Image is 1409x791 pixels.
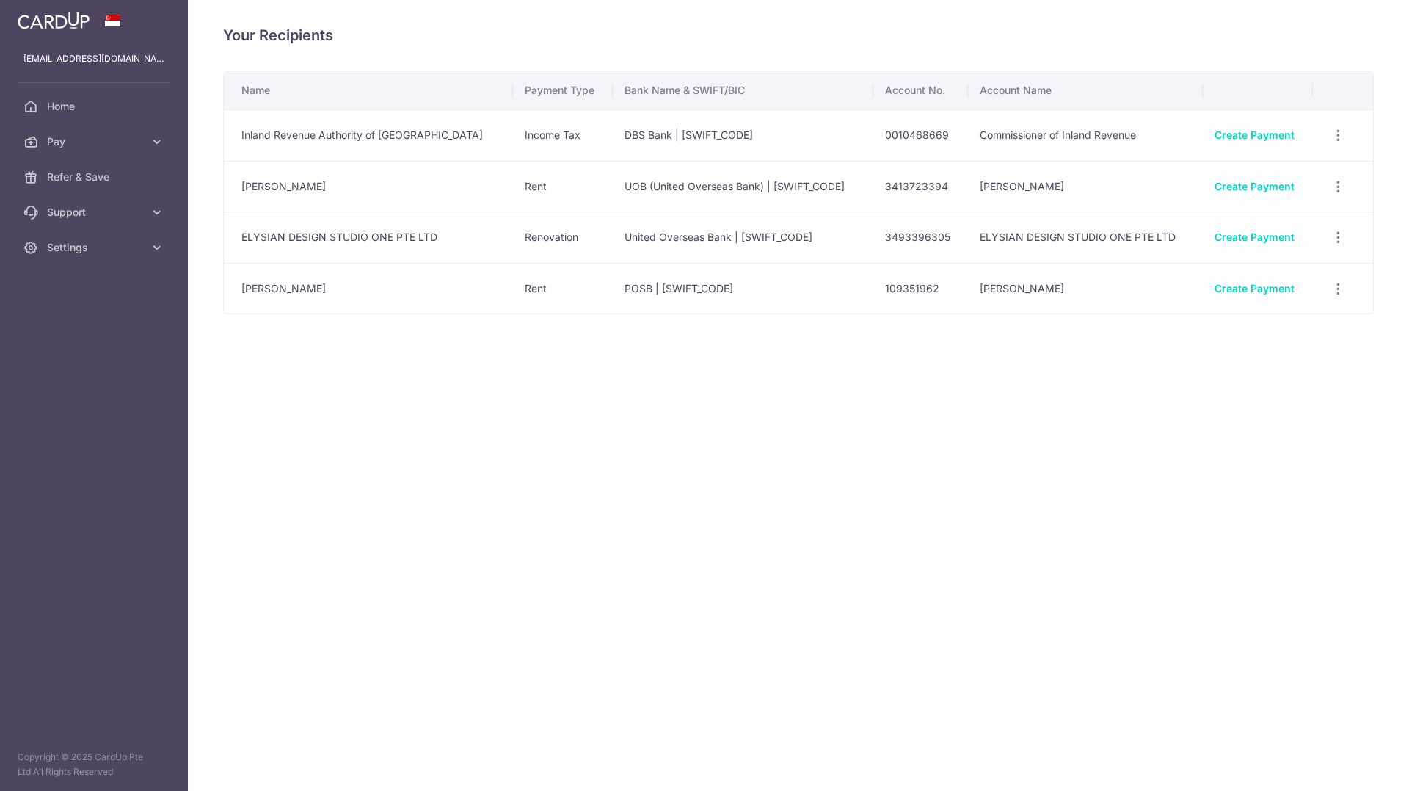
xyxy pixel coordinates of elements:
[613,263,873,314] td: POSB | [SWIFT_CODE]
[47,170,144,184] span: Refer & Save
[224,263,513,314] td: [PERSON_NAME]
[873,109,968,161] td: 0010468669
[18,12,90,29] img: CardUp
[47,99,144,114] span: Home
[1215,180,1295,192] a: Create Payment
[224,161,513,212] td: [PERSON_NAME]
[513,109,613,161] td: Income Tax
[224,71,513,109] th: Name
[1215,231,1295,243] a: Create Payment
[968,161,1203,212] td: [PERSON_NAME]
[224,212,513,263] td: ELYSIAN DESIGN STUDIO ONE PTE LTD
[47,205,144,220] span: Support
[873,71,968,109] th: Account No.
[47,240,144,255] span: Settings
[513,263,613,314] td: Rent
[873,263,968,314] td: 109351962
[513,71,613,109] th: Payment Type
[873,161,968,212] td: 3413723394
[23,51,164,66] p: [EMAIL_ADDRESS][DOMAIN_NAME]
[968,212,1203,263] td: ELYSIAN DESIGN STUDIO ONE PTE LTD
[1215,129,1295,141] a: Create Payment
[968,71,1203,109] th: Account Name
[513,161,613,212] td: Rent
[513,212,613,263] td: Renovation
[873,212,968,263] td: 3493396305
[223,24,1374,47] h4: Your Recipients
[613,212,873,263] td: United Overseas Bank | [SWIFT_CODE]
[968,109,1203,161] td: Commissioner of Inland Revenue
[968,263,1203,314] td: [PERSON_NAME]
[613,71,873,109] th: Bank Name & SWIFT/BIC
[47,134,144,149] span: Pay
[1215,282,1295,295] a: Create Payment
[613,109,873,161] td: DBS Bank | [SWIFT_CODE]
[613,161,873,212] td: UOB (United Overseas Bank) | [SWIFT_CODE]
[224,109,513,161] td: Inland Revenue Authority of [GEOGRAPHIC_DATA]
